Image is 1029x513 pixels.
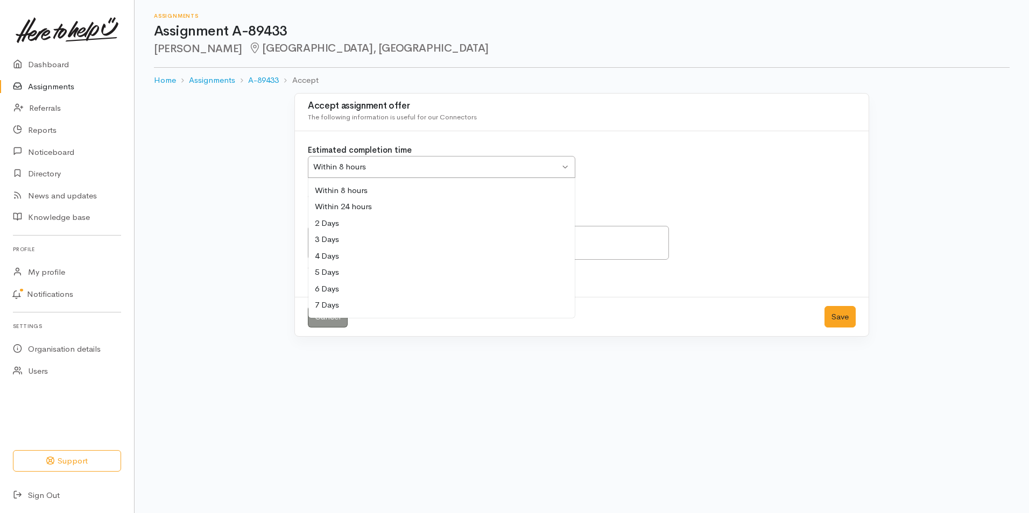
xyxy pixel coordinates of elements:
label: Estimated completion time [308,144,412,156]
div: Within 8 hours [313,161,560,173]
a: A-89433 [248,74,279,87]
nav: breadcrumb [154,68,1010,93]
div: 3 Days [308,231,575,248]
div: 2 Days [308,215,575,232]
div: 5 Days [308,264,575,281]
h6: Assignments [154,13,1010,19]
div: 6 Days [308,281,575,297]
span: [GEOGRAPHIC_DATA], [GEOGRAPHIC_DATA] [249,41,489,55]
a: Home [154,74,176,87]
button: Save [824,306,856,328]
h2: [PERSON_NAME] [154,42,1010,55]
span: The following information is useful for our Connectors [308,112,477,122]
div: 4 Days [308,248,575,265]
div: Within 8 hours [308,182,575,199]
div: 7 Days [308,297,575,313]
li: Accept [279,74,318,87]
h3: Accept assignment offer [308,101,856,111]
h6: Settings [13,319,121,333]
div: Within 24 hours [308,198,575,215]
button: Support [13,450,121,472]
h6: Profile [13,242,121,256]
a: Assignments [189,74,235,87]
h1: Assignment A-89433 [154,24,1010,39]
